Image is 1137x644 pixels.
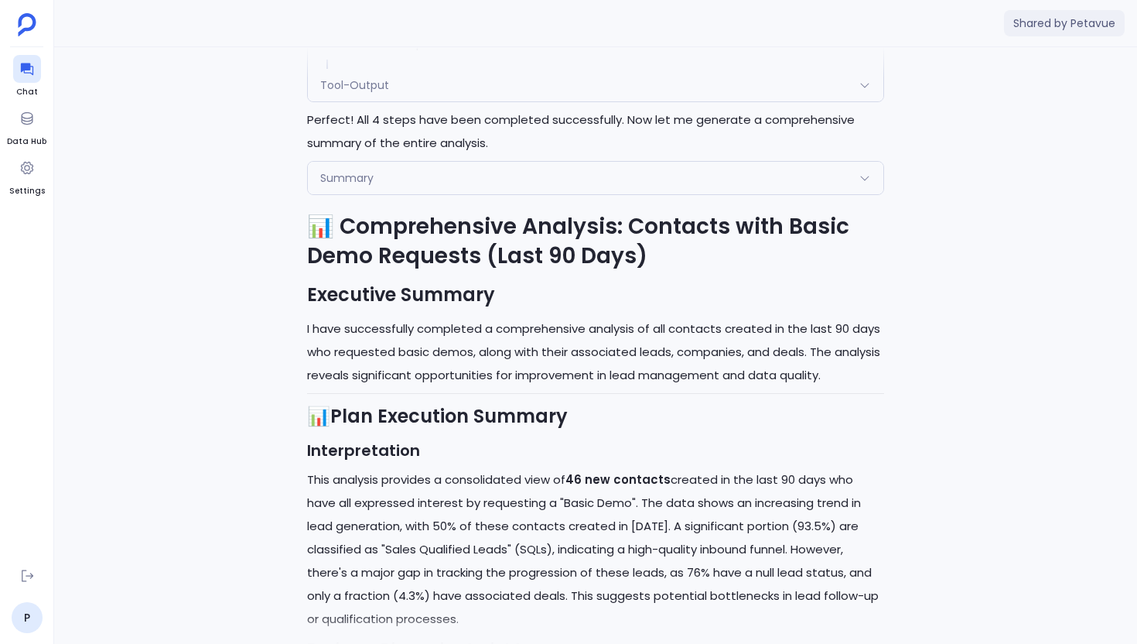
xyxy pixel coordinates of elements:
[565,471,671,488] strong: 46 new contacts
[307,317,884,387] p: I have successfully completed a comprehensive analysis of all contacts created in the last 90 day...
[7,104,46,148] a: Data Hub
[9,154,45,197] a: Settings
[307,212,884,271] h1: 📊 Comprehensive Analysis: Contacts with Basic Demo Requests (Last 90 Days)
[307,108,884,155] p: Perfect! All 4 steps have been completed successfully. Now let me generate a comprehensive summar...
[307,282,884,308] h2: Executive Summary
[7,135,46,148] span: Data Hub
[9,185,45,197] span: Settings
[307,439,884,462] h3: Interpretation
[1004,10,1125,36] span: Shared by Petavue
[320,170,374,186] span: Summary
[320,77,389,93] span: Tool-Output
[307,468,884,631] p: This analysis provides a consolidated view of created in the last 90 days who have all expressed ...
[18,13,36,36] img: petavue logo
[13,86,41,98] span: Chat
[13,55,41,98] a: Chat
[12,602,43,633] a: P
[307,403,884,430] h2: 📊
[330,403,568,429] strong: Plan Execution Summary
